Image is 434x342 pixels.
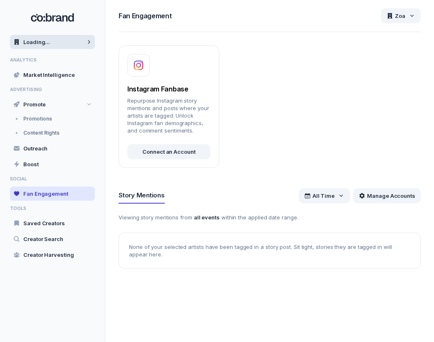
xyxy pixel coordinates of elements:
span: Market Intelligence [23,71,74,79]
span: Creator Harvesting [23,251,74,258]
span: None of your selected artists have been tagged in a story post. Sit tight, stories they are tagge... [129,243,410,258]
span: Promotions [23,116,52,122]
span: Content Rights [23,130,60,136]
span: Promote [23,101,45,108]
span: all events [194,214,220,221]
a: Market Intelligence [10,68,95,82]
span: Loading... [23,38,50,46]
span: Outreach [23,145,47,152]
span: Fan Engagement [23,190,68,197]
button: Connect an Account [127,144,211,159]
a: Saved Creators [10,216,95,230]
a: Outreach [10,141,95,155]
span: Story Mentions [119,191,165,199]
span: Instagram Fanbase [127,85,211,93]
span: All Time [312,192,335,199]
a: Fan Engagement [10,187,95,201]
span: Manage Accounts [367,192,415,199]
span: Saved Creators [23,219,65,227]
span: SOCIAL [10,176,95,182]
span: TOOLS [10,206,95,211]
button: Manage Accounts [353,188,421,203]
span: Boost [23,160,39,168]
a: Promotions [10,112,95,125]
span: Connect an Account [142,148,196,155]
span: Zoa [395,12,405,20]
div: tab [119,188,165,204]
span: Viewing story mentions from within the applied date range. [119,214,421,221]
a: Boost [10,157,95,171]
a: Creator Search [10,232,95,246]
a: Creator Harvesting [10,248,95,262]
span: Creator Search [23,235,63,243]
a: Content Rights [10,126,95,140]
span: Repurpose Instagram story mentions and posts where your artists are tagged. Unlock Instagram fan ... [127,97,211,134]
span: ADVERTISING [10,87,95,92]
span: ANALYTICS [10,57,95,63]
